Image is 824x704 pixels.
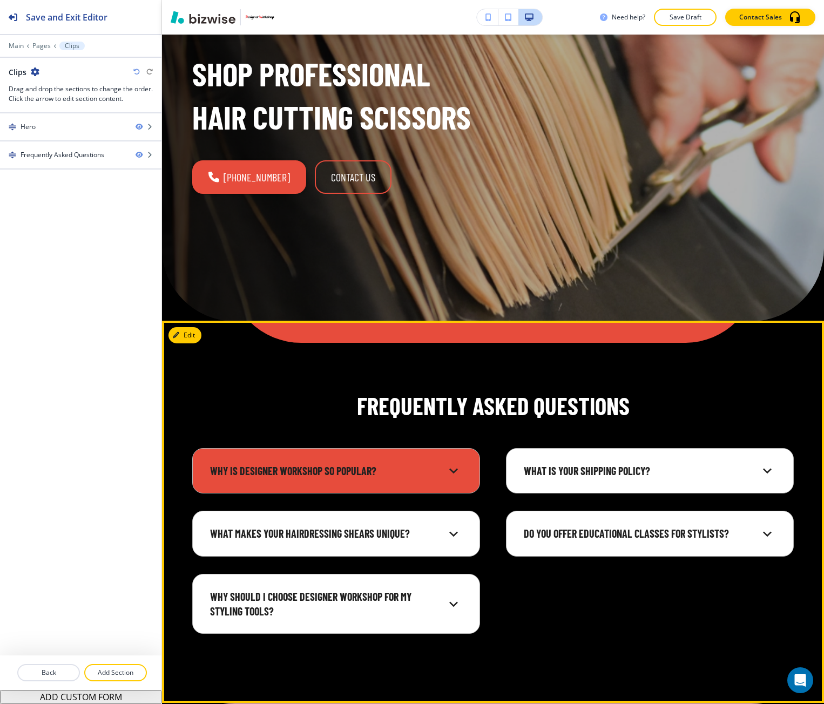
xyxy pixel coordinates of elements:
div: Frequently Asked Questions [21,150,104,160]
p: Why should I choose Designer Workshop for my styling tools? [210,590,432,618]
p: Save Draft [668,12,703,22]
button: Pages [32,42,51,50]
p: Shop Professional Hair Cutting Scissors [192,52,480,139]
button: Save Draft [654,9,717,26]
div: What makes your hairdressing shears unique? [201,520,471,547]
button: Add Section [84,664,147,681]
button: Edit [168,327,201,343]
button: Clips [59,42,85,50]
img: Drag [9,123,16,131]
p: Frequently Asked Questions [357,390,630,422]
button: Main [9,42,24,50]
p: Clips [65,42,79,50]
img: Bizwise Logo [171,11,235,24]
p: Do you offer educational classes for stylists? [524,526,729,541]
div: Why is Designer Workshop so popular? [201,457,471,485]
button: CONTACT US [315,160,391,194]
img: Drag [9,151,16,159]
p: Add Section [85,668,146,678]
img: Your Logo [245,15,274,19]
h2: Save and Exit Editor [26,11,107,24]
div: Why should I choose Designer Workshop for my styling tools? [201,583,471,625]
div: Hero [21,122,36,132]
p: Contact Sales [739,12,782,22]
div: Open Intercom Messenger [787,667,813,693]
div: Do you offer educational classes for stylists? [515,520,785,547]
h2: Clips [9,66,26,78]
button: Back [17,664,80,681]
h3: Drag and drop the sections to change the order. Click the arrow to edit section content. [9,84,153,104]
p: Back [18,668,79,678]
h3: Need help? [612,12,645,22]
p: What is your shipping policy? [524,464,650,478]
button: Contact Sales [725,9,815,26]
a: [PHONE_NUMBER] [192,160,306,194]
div: What is your shipping policy? [515,457,785,485]
p: What makes your hairdressing shears unique? [210,526,410,541]
p: Why is Designer Workshop so popular? [210,464,376,478]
